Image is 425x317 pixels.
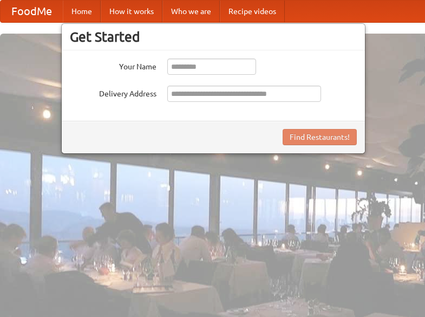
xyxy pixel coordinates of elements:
[220,1,285,22] a: Recipe videos
[70,86,156,99] label: Delivery Address
[162,1,220,22] a: Who we are
[70,29,357,45] h3: Get Started
[101,1,162,22] a: How it works
[283,129,357,145] button: Find Restaurants!
[63,1,101,22] a: Home
[70,59,156,72] label: Your Name
[1,1,63,22] a: FoodMe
